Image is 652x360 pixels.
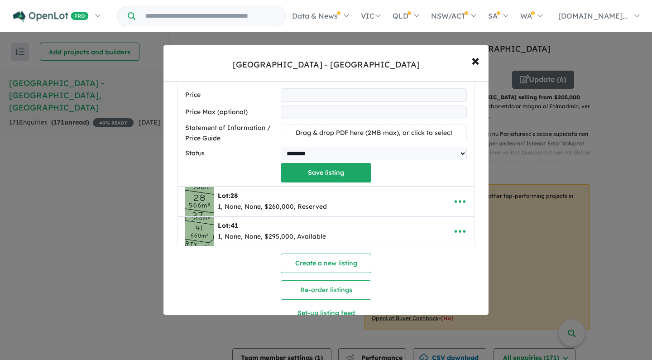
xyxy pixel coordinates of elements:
[218,231,326,242] div: 1, None, None, $295,000, Available
[185,187,214,216] img: Plaza%20Heights%20Estate%20-%20Warrnambool%20-%20Lot%2028___1756186865.png
[233,59,420,71] div: [GEOGRAPHIC_DATA] - [GEOGRAPHIC_DATA]
[281,280,371,300] button: Re-order listings
[13,11,89,22] img: Openlot PRO Logo White
[281,254,371,273] button: Create a new listing
[218,202,327,212] div: 1, None, None, $260,000, Reserved
[281,163,371,182] button: Save listing
[185,148,277,159] label: Status
[185,217,214,246] img: Plaza%20Heights%20Estate%20-%20Warrnambool%20-%20Lot%2041___1756187011.png
[558,11,628,20] span: [DOMAIN_NAME]...
[185,107,277,118] label: Price Max (optional)
[296,129,452,137] span: Drag & drop PDF here (2MB max), or click to select
[218,192,238,200] b: Lot:
[218,221,238,230] b: Lot:
[230,221,238,230] span: 41
[471,50,479,70] span: ×
[185,123,278,144] label: Statement of Information / Price Guide
[137,6,283,26] input: Try estate name, suburb, builder or developer
[230,192,238,200] span: 28
[185,90,277,101] label: Price
[252,303,400,323] button: Set-up listing feed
